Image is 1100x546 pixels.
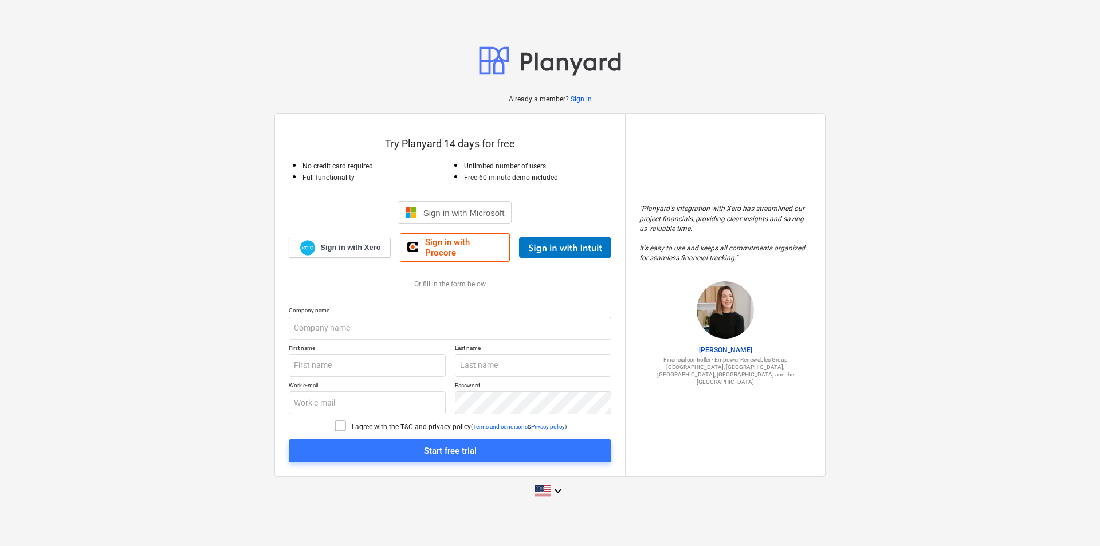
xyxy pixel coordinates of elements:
[289,391,446,414] input: Work e-mail
[289,137,611,151] p: Try Planyard 14 days for free
[531,423,565,430] a: Privacy policy
[509,95,571,104] p: Already a member?
[300,240,315,256] img: Xero logo
[289,317,611,340] input: Company name
[289,307,611,316] p: Company name
[289,344,446,354] p: First name
[352,422,471,432] p: I agree with the T&C and privacy policy
[471,423,567,430] p: ( & )
[639,204,811,263] p: " Planyard's integration with Xero has streamlined our project financials, providing clear insigh...
[423,208,505,218] span: Sign in with Microsoft
[639,356,811,363] p: Financial controller - Empower Renewables Group
[302,173,450,183] p: Full functionality
[289,439,611,462] button: Start free trial
[639,363,811,386] p: [GEOGRAPHIC_DATA], [GEOGRAPHIC_DATA], [GEOGRAPHIC_DATA], [GEOGRAPHIC_DATA] and the [GEOGRAPHIC_DATA]
[289,382,446,391] p: Work e-mail
[320,242,380,253] span: Sign in with Xero
[464,173,612,183] p: Free 60-minute demo included
[302,162,450,171] p: No credit card required
[400,233,510,262] a: Sign in with Procore
[455,354,612,377] input: Last name
[289,238,391,258] a: Sign in with Xero
[551,484,565,498] i: keyboard_arrow_down
[424,443,477,458] div: Start free trial
[697,281,754,339] img: Sharon Brown
[464,162,612,171] p: Unlimited number of users
[425,237,502,258] span: Sign in with Procore
[455,344,612,354] p: Last name
[289,354,446,377] input: First name
[289,280,611,288] div: Or fill in the form below
[473,423,528,430] a: Terms and conditions
[405,207,417,218] img: Microsoft logo
[639,345,811,355] p: [PERSON_NAME]
[571,95,592,104] a: Sign in
[455,382,612,391] p: Password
